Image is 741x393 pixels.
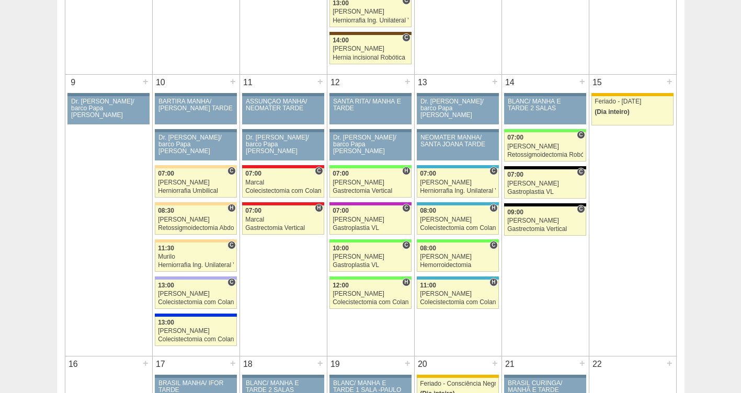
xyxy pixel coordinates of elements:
span: 08:00 [420,207,436,214]
a: Dr. [PERSON_NAME]/ barco Papa [PERSON_NAME] [155,132,236,160]
div: Dr. [PERSON_NAME]/ barco Papa [PERSON_NAME] [420,98,495,119]
div: Key: Blanc [504,203,586,206]
a: C 07:00 [PERSON_NAME] Retossigmoidectomia Robótica [504,132,586,161]
span: Hospital [315,204,323,212]
div: [PERSON_NAME] [158,328,234,334]
div: Gastrectomia Vertical [333,188,408,194]
div: Retossigmoidectomia Robótica [507,152,583,158]
div: [PERSON_NAME] [507,143,583,150]
div: [PERSON_NAME] [158,179,234,186]
div: Dr. [PERSON_NAME]/ barco Papa [PERSON_NAME] [333,134,408,155]
div: Key: Assunção [242,165,324,168]
div: Dr. [PERSON_NAME]/ barco Papa [PERSON_NAME] [158,134,233,155]
span: Hospital [489,278,497,286]
div: 12 [327,75,344,90]
span: 07:00 [158,170,174,177]
div: Marcal [245,216,321,223]
div: Retossigmoidectomia Abdominal [158,225,234,232]
a: BARTIRA MANHÃ/ [PERSON_NAME] TARDE [155,96,236,124]
span: Consultório [577,131,585,139]
div: Key: Aviso [155,129,236,132]
span: Consultório [489,167,497,175]
span: 13:00 [158,319,174,326]
div: + [229,356,237,370]
div: [PERSON_NAME] [420,291,496,297]
div: Key: São Luiz - Itaim [155,314,236,317]
div: Colecistectomia com Colangiografia VL [333,299,408,306]
a: Dr. [PERSON_NAME]/ barco Papa [PERSON_NAME] [242,132,324,160]
span: 08:30 [158,207,174,214]
div: Colecistectomia com Colangiografia VL [245,188,321,194]
div: 10 [153,75,169,90]
div: Gastroplastia VL [333,262,408,269]
div: Key: Brasil [329,276,411,280]
div: Herniorrafia Umbilical [158,188,234,194]
div: + [491,356,499,370]
div: Key: Aviso [417,93,498,96]
span: 07:00 [507,171,523,178]
div: BARTIRA MANHÃ/ [PERSON_NAME] TARDE [158,98,233,112]
span: 07:00 [245,207,261,214]
div: Herniorrafia Ing. Unilateral VL [420,188,496,194]
a: ASSUNÇÃO MANHÃ/ NEOMATER TARDE [242,96,324,124]
a: Dr. [PERSON_NAME]/ barco Papa [PERSON_NAME] [67,96,149,124]
a: Feriado - [DATE] (Dia inteiro) [591,96,673,125]
div: Key: Aviso [417,129,498,132]
div: Gastroplastia VL [333,225,408,232]
div: Key: Brasil [329,165,411,168]
div: Key: Brasil [504,129,586,132]
div: Key: Neomater [417,276,498,280]
div: Herniorrafia Ing. Unilateral VL [158,262,234,269]
span: 07:00 [333,207,349,214]
span: Consultório [402,33,410,42]
div: Hemorroidectomia [420,262,496,269]
div: + [403,75,412,88]
div: [PERSON_NAME] [333,253,408,260]
div: 20 [415,356,431,372]
a: C 09:00 [PERSON_NAME] Gastrectomia Vertical [504,206,586,236]
a: C 07:00 [PERSON_NAME] Herniorrafia Ing. Unilateral VL [417,168,498,198]
div: NEOMATER MANHÃ/ SANTA JOANA TARDE [420,134,495,148]
span: Hospital [402,167,410,175]
div: Key: Brasil [417,239,498,242]
a: C 11:30 Murilo Herniorrafia Ing. Unilateral VL [155,242,236,272]
div: [PERSON_NAME] [333,216,408,223]
div: Gastroplastia VL [507,189,583,195]
span: 07:00 [245,170,261,177]
span: Hospital [227,204,235,212]
span: Consultório [227,278,235,286]
div: SANTA RITA/ MANHÃ E TARDE [333,98,408,112]
span: Consultório [402,241,410,249]
div: Feriado - [DATE] [595,98,670,105]
div: Key: Feriado [591,93,673,96]
div: + [578,75,587,88]
div: [PERSON_NAME] [420,253,496,260]
a: C 08:00 [PERSON_NAME] Hemorroidectomia [417,242,498,272]
div: Gastrectomia Vertical [507,226,583,233]
div: 13 [415,75,431,90]
div: Key: Neomater [417,165,498,168]
div: Colecistectomia com Colangiografia VL [158,299,234,306]
div: Key: Blanc [504,166,586,169]
span: 09:00 [507,209,523,216]
div: 19 [327,356,344,372]
a: NEOMATER MANHÃ/ SANTA JOANA TARDE [417,132,498,160]
div: [PERSON_NAME] [333,45,408,52]
span: 07:00 [420,170,436,177]
a: C 07:00 [PERSON_NAME] Herniorrafia Umbilical [155,168,236,198]
div: BLANC/ MANHÃ E TARDE 2 SALAS [508,98,583,112]
a: Dr. [PERSON_NAME]/ barco Papa [PERSON_NAME] [329,132,411,160]
a: C 07:00 Marcal Colecistectomia com Colangiografia VL [242,168,324,198]
span: Hospital [489,204,497,212]
div: Herniorrafia Ing. Unilateral VL [333,17,408,24]
div: [PERSON_NAME] [158,216,234,223]
span: Consultório [577,205,585,213]
a: C 13:00 [PERSON_NAME] Colecistectomia com Colangiografia VL [155,280,236,309]
div: Feriado - Consciência Negra [420,380,496,387]
div: 22 [589,356,606,372]
div: Key: Aviso [242,93,324,96]
div: Key: Christóvão da Gama [155,276,236,280]
span: 13:00 [158,282,174,289]
a: H 07:00 [PERSON_NAME] Gastrectomia Vertical [329,168,411,198]
span: 12:00 [333,282,349,289]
